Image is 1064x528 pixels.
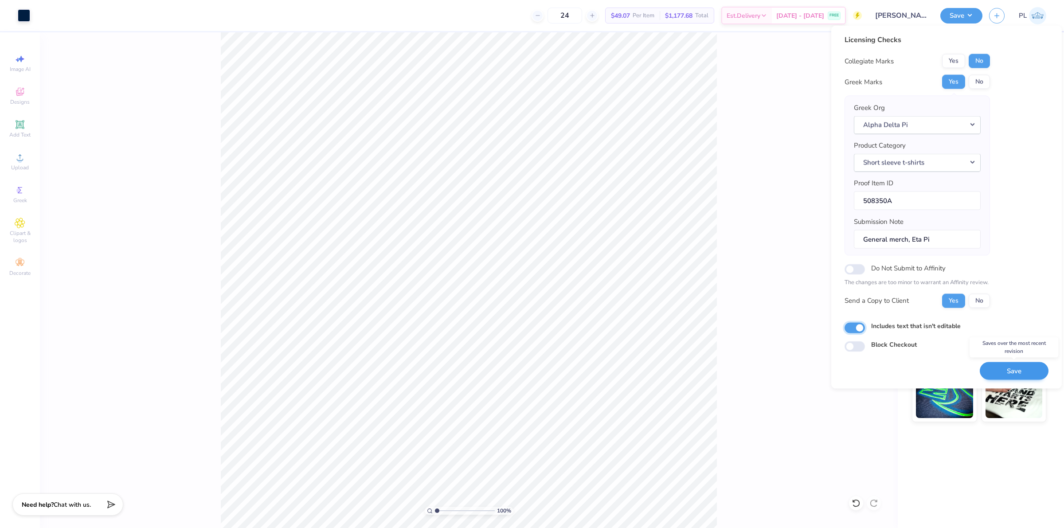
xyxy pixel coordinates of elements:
button: Short sleeve t-shirts [854,153,981,172]
span: [DATE] - [DATE] [776,11,824,20]
span: Clipart & logos [4,230,35,244]
label: Do Not Submit to Affinity [871,262,946,274]
button: No [969,54,990,68]
span: Decorate [9,270,31,277]
span: Est. Delivery [727,11,760,20]
p: The changes are too minor to warrant an Affinity review. [845,278,990,287]
button: Save [980,362,1048,380]
img: Glow in the Dark Ink [916,374,973,418]
input: Add a note for Affinity [854,230,981,249]
img: Water based Ink [986,374,1043,418]
input: – – [548,8,582,23]
span: Greek [13,197,27,204]
img: Pamela Lois Reyes [1029,7,1046,24]
label: Product Category [854,141,906,151]
strong: Need help? [22,501,54,509]
span: Upload [11,164,29,171]
div: Greek Marks [845,77,882,87]
span: Per Item [633,11,654,20]
button: Save [940,8,982,23]
span: $49.07 [611,11,630,20]
button: Yes [942,54,965,68]
span: 100 % [497,507,511,515]
label: Block Checkout [871,340,917,349]
span: PL [1019,11,1027,21]
button: Yes [942,293,965,308]
div: Collegiate Marks [845,56,894,66]
span: Add Text [9,131,31,138]
div: Licensing Checks [845,35,990,45]
a: PL [1019,7,1046,24]
label: Includes text that isn't editable [871,321,961,330]
div: Send a Copy to Client [845,296,909,306]
span: FREE [829,12,839,19]
input: Untitled Design [868,7,934,24]
label: Proof Item ID [854,178,893,188]
button: Yes [942,75,965,89]
div: Saves over the most recent revision [970,337,1058,357]
span: Total [695,11,708,20]
button: No [969,293,990,308]
span: Chat with us. [54,501,91,509]
span: $1,177.68 [665,11,692,20]
span: Image AI [10,66,31,73]
button: Alpha Delta Pi [854,116,981,134]
label: Submission Note [854,217,904,227]
span: Designs [10,98,30,106]
label: Greek Org [854,103,885,113]
button: No [969,75,990,89]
